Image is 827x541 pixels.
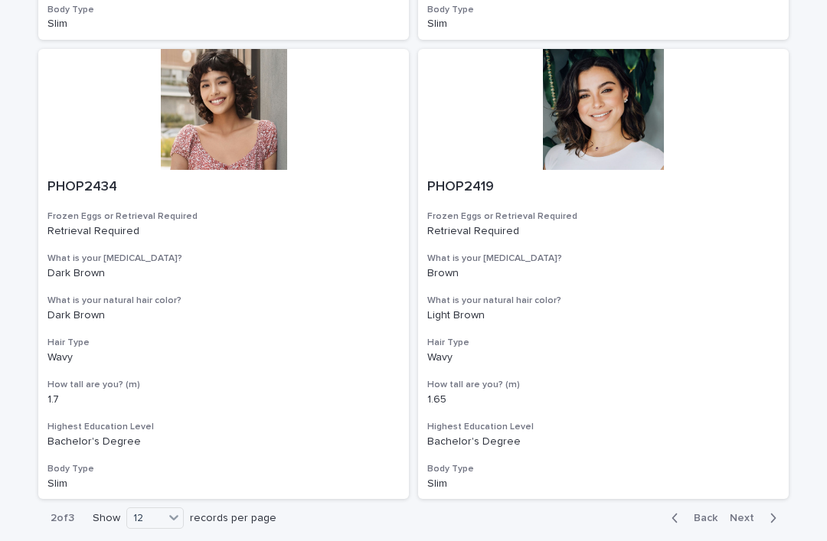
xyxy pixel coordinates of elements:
h3: Hair Type [47,337,400,349]
p: Slim [47,18,400,31]
p: 2 of 3 [38,500,87,537]
p: Slim [427,477,780,490]
span: Next [730,513,763,523]
h3: What is your natural hair color? [47,295,400,307]
button: Back [659,511,724,525]
button: Next [724,511,789,525]
h3: Hair Type [427,337,780,349]
p: Slim [427,18,780,31]
p: Dark Brown [47,267,400,280]
h3: What is your [MEDICAL_DATA]? [47,253,400,265]
p: Light Brown [427,309,780,322]
a: PHOP2434Frozen Eggs or Retrieval RequiredRetrieval RequiredWhat is your [MEDICAL_DATA]?Dark Brown... [38,49,409,500]
h3: Highest Education Level [427,421,780,433]
h3: Body Type [427,4,780,16]
p: 1.65 [427,393,780,406]
p: Wavy [47,351,400,364]
h3: Frozen Eggs or Retrieval Required [47,210,400,223]
h3: What is your natural hair color? [427,295,780,307]
div: 12 [127,510,164,526]
p: 1.7 [47,393,400,406]
p: PHOP2419 [427,179,780,196]
h3: What is your [MEDICAL_DATA]? [427,253,780,265]
h3: Body Type [47,463,400,475]
p: records per page [190,512,276,525]
p: PHOP2434 [47,179,400,196]
p: Show [93,512,120,525]
h3: Frozen Eggs or Retrieval Required [427,210,780,223]
h3: How tall are you? (m) [427,379,780,391]
a: PHOP2419Frozen Eggs or Retrieval RequiredRetrieval RequiredWhat is your [MEDICAL_DATA]?BrownWhat ... [418,49,789,500]
p: Bachelor's Degree [427,435,780,448]
p: Retrieval Required [427,225,780,238]
h3: Highest Education Level [47,421,400,433]
p: Bachelor's Degree [47,435,400,448]
h3: Body Type [47,4,400,16]
p: Wavy [427,351,780,364]
h3: How tall are you? (m) [47,379,400,391]
p: Dark Brown [47,309,400,322]
p: Retrieval Required [47,225,400,238]
span: Back [685,513,717,523]
h3: Body Type [427,463,780,475]
p: Slim [47,477,400,490]
p: Brown [427,267,780,280]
